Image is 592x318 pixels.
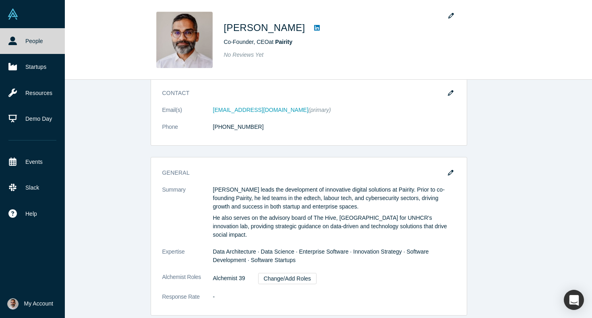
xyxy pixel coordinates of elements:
dd: Alchemist 39 [213,273,455,284]
span: Data Architecture · Data Science · Enterprise Software · Innovation Strategy · Software Developme... [213,248,429,263]
dt: Phone [162,123,213,140]
span: Co-Founder, CEO at [224,39,292,45]
a: [PHONE_NUMBER] [213,124,264,130]
dd: - [213,293,455,301]
h3: General [162,169,444,177]
dt: Email(s) [162,106,213,123]
dt: Alchemist Roles [162,273,213,293]
img: Gotam Bhardwaj's Profile Image [156,12,213,68]
h1: [PERSON_NAME] [224,21,305,35]
p: He also serves on the advisory board of The Hive, [GEOGRAPHIC_DATA] for UNHCR's innovation lab, p... [213,214,455,239]
dt: Expertise [162,248,213,273]
span: My Account [24,299,53,308]
button: My Account [7,298,53,310]
span: No Reviews Yet [224,52,264,58]
a: [EMAIL_ADDRESS][DOMAIN_NAME] [213,107,308,113]
p: [PERSON_NAME] leads the development of innovative digital solutions at Pairity. Prior to co-found... [213,186,455,211]
img: Alchemist Vault Logo [7,8,19,20]
dt: Summary [162,186,213,248]
a: Pairity [275,39,292,45]
a: Change/Add Roles [258,273,317,284]
h3: Contact [162,89,444,97]
dt: Response Rate [162,293,213,310]
span: Help [25,210,37,218]
img: Gotam Bhardwaj's Account [7,298,19,310]
span: (primary) [308,107,331,113]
